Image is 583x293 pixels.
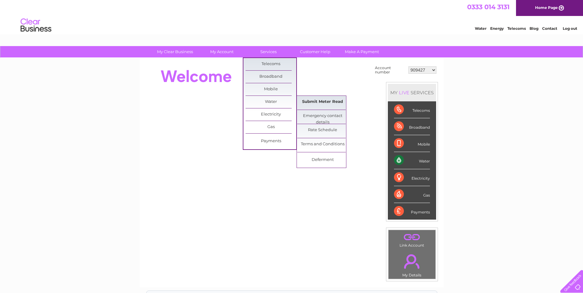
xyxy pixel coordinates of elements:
[337,46,387,57] a: Make A Payment
[290,46,341,57] a: Customer Help
[388,249,436,279] td: My Details
[297,154,348,166] a: Deferment
[542,26,557,31] a: Contact
[394,101,430,118] div: Telecoms
[394,186,430,203] div: Gas
[490,26,504,31] a: Energy
[530,26,538,31] a: Blog
[297,138,348,150] a: Terms and Conditions
[297,124,348,136] a: Rate Schedule
[390,251,434,272] a: .
[388,84,436,101] div: MY SERVICES
[246,135,296,147] a: Payments
[394,169,430,186] div: Electricity
[475,26,486,31] a: Water
[297,110,348,122] a: Emergency contact details
[243,46,294,57] a: Services
[398,90,411,96] div: LIVE
[394,135,430,152] div: Mobile
[467,3,510,11] a: 0333 014 3131
[394,203,430,220] div: Payments
[246,58,296,70] a: Telecoms
[246,96,296,108] a: Water
[246,108,296,121] a: Electricity
[394,118,430,135] div: Broadband
[507,26,526,31] a: Telecoms
[196,46,247,57] a: My Account
[390,232,434,242] a: .
[388,230,436,249] td: Link Account
[373,64,407,76] td: Account number
[563,26,577,31] a: Log out
[246,121,296,133] a: Gas
[150,46,200,57] a: My Clear Business
[20,16,52,35] img: logo.png
[394,152,430,169] div: Water
[246,71,296,83] a: Broadband
[246,83,296,96] a: Mobile
[147,3,437,30] div: Clear Business is a trading name of Verastar Limited (registered in [GEOGRAPHIC_DATA] No. 3667643...
[297,96,348,108] a: Submit Meter Read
